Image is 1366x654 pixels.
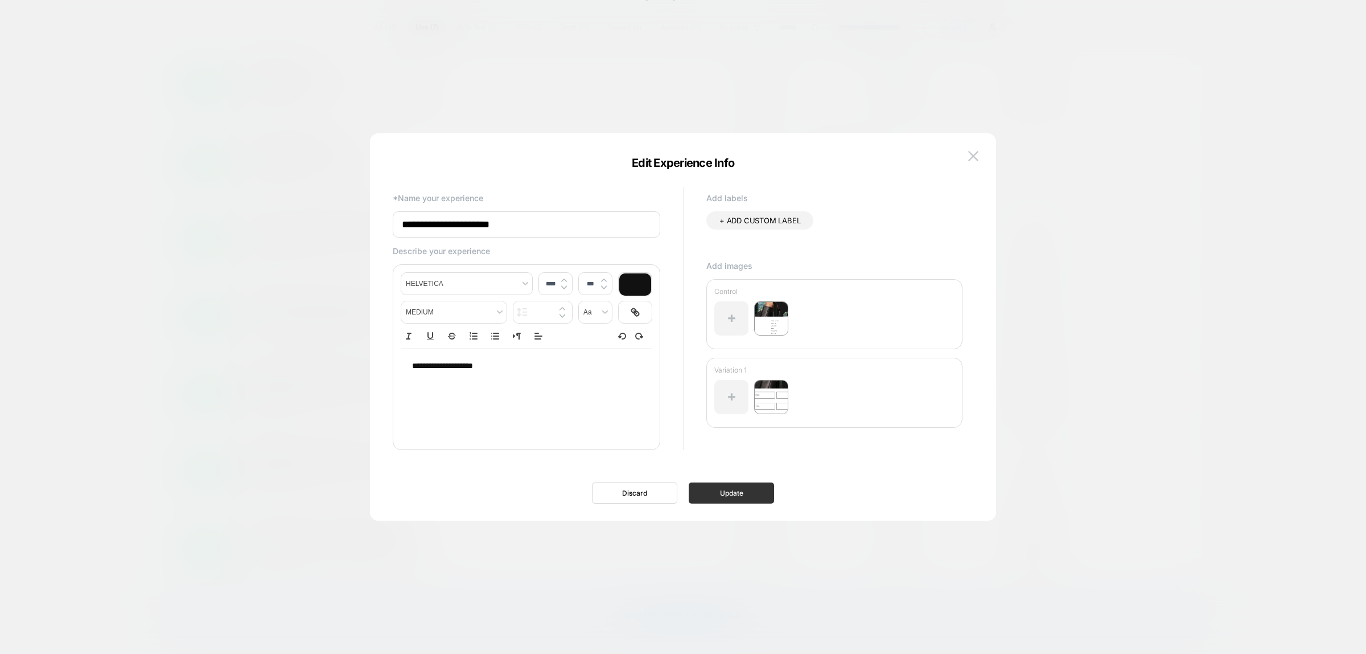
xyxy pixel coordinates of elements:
[601,278,607,283] img: up
[487,329,503,343] button: Bullet list
[559,306,565,311] img: up
[579,301,612,323] span: transform
[444,329,460,343] button: Strike
[714,366,954,374] p: Variation 1
[714,287,954,296] p: Control
[706,261,962,271] p: Add images
[754,301,788,336] img: generic_bf16e1c9-b0b4-4b60-9d03-83f76720b0b2.png
[422,329,438,343] button: Underline
[719,216,800,225] span: + ADD CUSTOM LABEL
[393,246,660,256] p: Describe your experience
[530,329,546,343] span: Align
[401,301,507,323] span: fontWeight
[401,329,417,343] button: Italic
[517,308,528,317] img: line height
[561,285,567,290] img: down
[401,273,532,295] span: font
[632,156,734,170] span: Edit Experience Info
[706,193,962,203] p: Add labels
[601,285,607,290] img: down
[968,151,978,161] img: close
[559,314,565,318] img: down
[561,278,567,283] img: up
[393,193,660,203] p: *Name your experience
[754,380,788,414] img: generic_8c3c6b92-139b-479c-bc27-d9ae82e0e9a5.png
[509,329,525,343] button: Right to Left
[466,329,482,343] button: Ordered list
[689,483,774,504] button: Update
[592,483,677,504] button: Discard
